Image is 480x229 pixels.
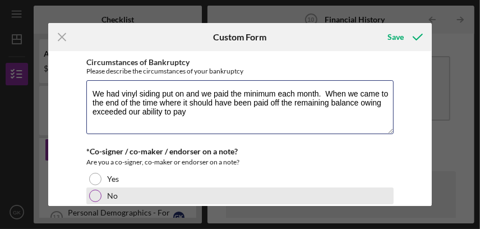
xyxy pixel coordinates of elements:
h6: Custom Form [213,32,266,42]
div: Save [387,26,404,48]
div: Please describe the circumstances of your bankruptcy [86,67,394,75]
div: Are you a co-signer, co-maker or endorser on a note? [86,157,394,168]
label: Yes [107,175,119,184]
button: Save [376,26,432,48]
label: Circumstances of Bankruptcy [86,57,190,67]
label: No [107,191,118,200]
div: *Co-signer / co-maker / endorser on a note? [86,147,394,156]
textarea: We had vinyl siding put on and we paid the minimum each month. When we came to the end of the tim... [86,80,394,134]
